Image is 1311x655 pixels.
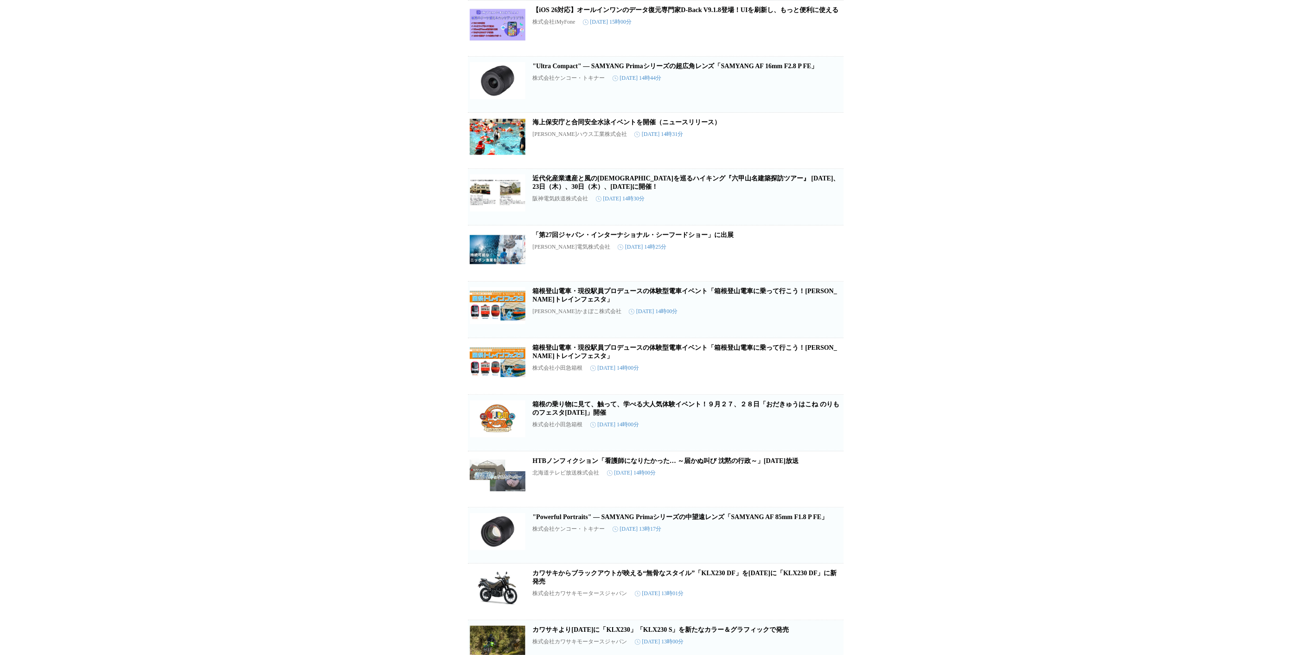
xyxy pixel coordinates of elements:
a: 箱根登山電車・現役駅員プロデュースの体験型電車イベント「箱根登山電車に乗って行こう！[PERSON_NAME]トレインフェスタ」 [533,344,837,360]
img: 箱根の乗り物に見て、触って、学べる大人気体験イベント！９月２７、２８日「おだきゅうはこね のりものフェスタ２０２５」開催 [470,400,525,437]
img: 【iOS 26対応】オールインワンのデータ復元専門家D-Back V9.1.8登場！UIを刷新し、もっと便利に使える [470,6,525,43]
a: 箱根の乗り物に見て、触って、学べる大人気体験イベント！９月２７、２８日「おだきゅうはこね のりものフェスタ[DATE]」開催 [533,401,840,416]
time: [DATE] 14時30分 [596,195,645,203]
a: "Powerful Portraits" — SAMYANG Primaシリーズの中望遠レンズ「SAMYANG AF 85mm F1.8 P FE」 [533,514,828,520]
p: [PERSON_NAME]かまぼこ株式会社 [533,308,621,315]
a: カワサキからブラックアウトが映える“無骨なスタイル”「KLX230 DF」を[DATE]に「KLX230 DF」に新発売 [533,570,837,585]
time: [DATE] 13時00分 [635,638,684,646]
p: 株式会社iMyFone [533,18,576,26]
img: 海上保安庁と合同安全水泳イベントを開催（ニュースリリース） [470,118,525,155]
time: [DATE] 15時00分 [583,18,632,26]
a: 【iOS 26対応】オールインワンのデータ復元専門家D-Back V9.1.8登場！UIを刷新し、もっと便利に使える [533,6,839,13]
p: 株式会社カワサキモータースジャパン [533,638,627,646]
img: 箱根登山電車・現役駅員プロデュースの体験型電車イベント「箱根登山電車に乗って行こう！風祭トレインフェスタ」 [470,287,525,324]
p: 株式会社小田急箱根 [533,421,583,429]
a: 近代化産業遺産と風の[DEMOGRAPHIC_DATA]を巡るハイキング『六甲山名建築探訪ツアー』 [DATE]、23日（木）、30日（木）、[DATE]に開催！ [533,175,840,190]
img: カワサキからブラックアウトが映える“無骨なスタイル”「KLX230 DF」を2025年9月15日に「KLX230 DF」に新発売 [470,569,525,606]
time: [DATE] 14時25分 [618,243,667,251]
time: [DATE] 14時00分 [629,308,678,315]
a: HTBノンフィクション「看護師になりたかった… ～届かぬ叫び 沈黙の行政～」[DATE]放送 [533,457,799,464]
a: カワサキより[DATE]に「KLX230」「KLX230 S」を新たなカラー＆グラフィックで発売 [533,626,789,633]
p: 株式会社ケンコー・トキナー [533,74,605,82]
time: [DATE] 14時00分 [590,421,640,429]
p: [PERSON_NAME]ハウス工業株式会社 [533,130,627,138]
img: 「第27回ジャパン・インターナショナル・シーフードショー」に出展 [470,231,525,268]
a: 「第27回ジャパン・インターナショナル・シーフードショー」に出展 [533,231,734,238]
p: 北海道テレビ放送株式会社 [533,469,600,477]
time: [DATE] 13時17分 [613,525,662,533]
time: [DATE] 14時44分 [613,74,662,82]
img: "Ultra Compact" — SAMYANG Primaシリーズの超広角レンズ「SAMYANG AF 16mm F2.8 P FE」 [470,62,525,99]
time: [DATE] 14時31分 [634,130,684,138]
p: 阪神電気鉄道株式会社 [533,195,588,203]
img: "Powerful Portraits" — SAMYANG Primaシリーズの中望遠レンズ「SAMYANG AF 85mm F1.8 P FE」 [470,513,525,550]
time: [DATE] 14時00分 [590,364,640,372]
a: "Ultra Compact" — SAMYANG Primaシリーズの超広角レンズ「SAMYANG AF 16mm F2.8 P FE」 [533,63,818,70]
img: 近代化産業遺産と風の教会を巡るハイキング『六甲山名建築探訪ツアー』 10月2日（木）、23日（木）、30日（木）、11月13日（木）に開催！ [470,174,525,212]
img: 箱根登山電車・現役駅員プロデュースの体験型電車イベント「箱根登山電車に乗って行こう！風祭トレインフェスタ」 [470,344,525,381]
time: [DATE] 13時01分 [635,590,684,597]
a: 箱根登山電車・現役駅員プロデュースの体験型電車イベント「箱根登山電車に乗って行こう！[PERSON_NAME]トレインフェスタ」 [533,288,837,303]
a: 海上保安庁と合同安全水泳イベントを開催（ニュースリリース） [533,119,721,126]
img: HTBノンフィクション「看護師になりたかった… ～届かぬ叫び 沈黙の行政～」2025年8月24日放送 [470,457,525,494]
time: [DATE] 14時00分 [607,469,656,477]
p: [PERSON_NAME]電気株式会社 [533,243,610,251]
p: 株式会社ケンコー・トキナー [533,525,605,533]
p: 株式会社小田急箱根 [533,364,583,372]
p: 株式会社カワサキモータースジャパン [533,590,627,597]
